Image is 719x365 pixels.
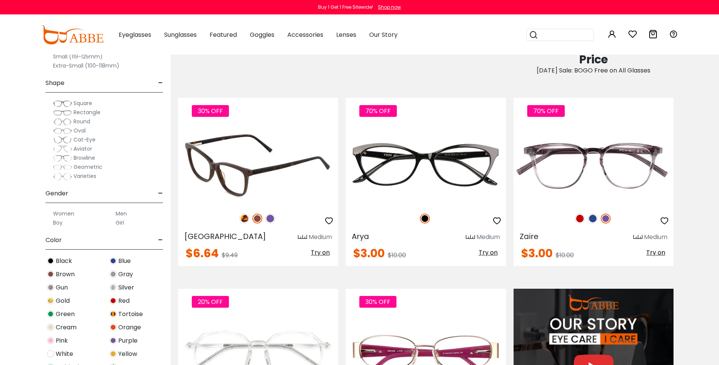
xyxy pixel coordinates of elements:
img: Yellow [110,350,117,357]
button: Try on [644,248,667,258]
img: Orange [110,324,117,331]
span: Brown [56,270,75,279]
span: Color [45,231,62,249]
span: $6.64 [186,245,219,261]
span: $3.00 [353,245,385,261]
span: Gun [56,283,68,292]
span: Shape [45,74,64,92]
img: size ruler [298,234,307,240]
label: Extra-Small (100-118mm) [53,61,119,70]
label: Men [116,209,127,218]
div: Buy 1 Get 1 Free Sitewide! [318,4,373,11]
span: 70% OFF [527,105,565,117]
span: Purple [118,336,138,345]
label: Boy [53,218,63,227]
span: Gray [118,270,133,279]
span: - [158,74,163,92]
label: Women [53,209,74,218]
span: Eyeglasses [119,30,151,39]
span: $10.00 [388,251,406,260]
span: Cat-Eye [74,136,96,143]
span: [DATE] Sale: BOGO Free on All Glasses [537,66,650,75]
img: Black Arya - TR ,Universal Bridge Fit [346,125,506,205]
span: Browline [74,154,95,162]
img: size ruler [466,234,475,240]
span: [GEOGRAPHIC_DATA] [184,231,266,242]
img: Browline.png [53,154,72,162]
span: Try on [311,248,330,257]
img: Black [420,214,430,223]
span: $10.00 [556,251,574,260]
img: Green [47,310,54,318]
img: Cream [47,324,54,331]
span: White [56,349,73,359]
label: Girl [116,218,124,227]
img: Square.png [53,100,72,107]
img: Purple [601,214,611,223]
span: Yellow [118,349,137,359]
label: Small (119-125mm) [53,52,103,61]
span: 30% OFF [192,105,229,117]
img: Pink [47,337,54,344]
span: Try on [479,248,498,257]
div: Medium [476,233,500,242]
button: Try on [476,248,500,258]
div: Shop now [378,4,401,11]
span: Varieties [74,172,96,180]
img: Purple [265,214,275,223]
img: Round.png [53,118,72,126]
img: Silver [110,284,117,291]
span: Oval [74,127,86,134]
span: Rectangle [74,109,100,116]
span: Zaire [520,231,539,242]
img: Brown Estonia - Acetate ,Universal Bridge Fit [178,125,338,205]
div: Medium [644,233,667,242]
span: Aviator [74,145,92,153]
img: Red [110,297,117,304]
span: Black [56,256,72,266]
img: abbeglasses.com [41,25,103,44]
span: Silver [118,283,134,292]
img: Blue [110,257,117,264]
img: Aviator.png [53,145,72,153]
img: Gold [47,297,54,304]
div: Medium [309,233,332,242]
span: 20% OFF [192,296,229,308]
span: Goggles [250,30,274,39]
img: Tortoise [110,310,117,318]
span: Pink [56,336,68,345]
img: Red [575,214,585,223]
span: 70% OFF [359,105,397,117]
span: Try on [646,248,665,257]
img: Brown [47,271,54,278]
img: Oval.png [53,127,72,135]
span: Tortoise [118,310,143,319]
img: Gun [47,284,54,291]
img: size ruler [633,234,642,240]
span: Red [118,296,130,305]
img: Brown [252,214,262,223]
span: Cream [56,323,77,332]
span: Orange [118,323,141,332]
a: Shop now [374,4,401,10]
span: - [158,184,163,203]
img: Leopard [240,214,249,223]
span: Arya [352,231,369,242]
span: Square [74,99,92,107]
span: Lenses [336,30,356,39]
img: Cat-Eye.png [53,136,72,144]
img: Black [47,257,54,264]
span: $3.00 [521,245,553,261]
span: $9.49 [222,251,238,260]
img: Purple [110,337,117,344]
img: Geometric.png [53,164,72,171]
span: Round [74,118,90,125]
span: 30% OFF [359,296,396,308]
img: Rectangle.png [53,109,72,116]
span: Green [56,310,75,319]
span: Blue [118,256,131,266]
span: Accessories [287,30,323,39]
button: Try on [309,248,332,258]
